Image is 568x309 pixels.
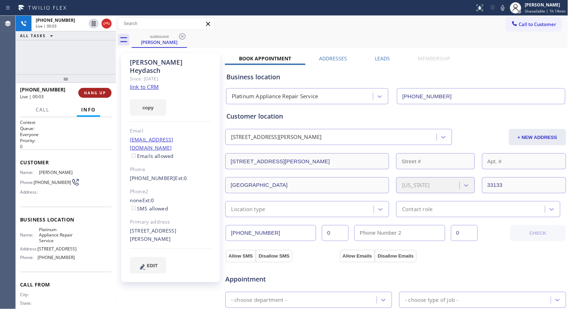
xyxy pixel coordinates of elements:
button: Allow Emails [340,250,375,263]
span: Phone: [20,255,38,260]
a: [EMAIL_ADDRESS][DOMAIN_NAME] [130,136,173,151]
button: Disallow Emails [375,250,417,263]
input: Ext. 2 [451,225,478,241]
button: Hold Customer [89,19,99,29]
div: Platinum Appliance Repair Service [232,93,318,101]
span: Name: [20,232,39,238]
span: ALL TASKS [20,33,46,38]
span: Call to Customer [519,21,557,28]
span: Phone: [20,180,34,185]
span: [PERSON_NAME] [39,170,75,175]
h1: Context [20,119,112,125]
span: Platinum Appliance Repair Service [39,227,75,243]
label: Book Appointment [239,55,292,62]
input: City [225,177,389,193]
div: [STREET_ADDRESS][PERSON_NAME] [231,133,322,141]
span: Ext: 0 [142,197,154,204]
div: none [130,196,212,213]
span: Ext: 0 [175,175,187,181]
input: Phone Number [397,88,565,104]
div: outbound [132,34,186,39]
input: Search [118,18,214,29]
h2: Priority: [20,138,112,144]
button: Info [77,103,100,117]
button: Call [31,103,54,117]
div: Contact role [402,205,432,213]
label: SMS allowed [130,205,168,212]
span: State: [20,300,39,306]
div: [PERSON_NAME] [132,39,186,45]
span: Customer [20,159,112,166]
label: Addresses [319,55,347,62]
span: Live | 00:03 [20,94,44,100]
span: [PHONE_NUMBER] [20,86,65,93]
span: [PHONE_NUMBER] [38,255,75,260]
div: Location type [231,205,265,213]
button: CHECK [510,225,566,241]
span: Live | 00:03 [36,24,57,29]
span: Address: [20,189,39,195]
div: Email [130,127,212,135]
label: Membership [418,55,450,62]
span: Call From [20,281,112,288]
input: Address [225,153,389,169]
div: [PERSON_NAME] Heydasch [130,58,212,75]
span: Unavailable | 1h 14min [525,9,566,14]
input: SMS allowed [131,206,136,210]
div: - choose department - [231,296,287,304]
div: [STREET_ADDRESS][PERSON_NAME] [130,227,212,243]
button: copy [130,99,166,116]
input: Phone Number [226,225,316,241]
div: Business location [226,72,565,82]
span: Name: [20,170,39,175]
span: [STREET_ADDRESS] [38,246,77,251]
div: Phone [130,165,212,174]
span: [PHONE_NUMBER] [34,180,71,185]
div: Since: [DATE] [130,75,212,83]
span: Call [36,106,49,113]
input: Emails allowed [131,153,136,158]
div: Axel Heydasch [132,32,186,47]
button: Hang up [102,19,112,29]
button: ALL TASKS [16,31,60,40]
label: Emails allowed [130,153,174,159]
input: ZIP [482,177,566,193]
input: Ext. [322,225,349,241]
button: Allow SMS [226,250,256,263]
button: EDIT [130,257,166,274]
a: [PHONE_NUMBER] [130,175,175,181]
p: Everyone [20,131,112,138]
span: EDIT [147,263,158,268]
span: City: [20,292,39,297]
input: Apt. # [482,153,566,169]
div: - choose type of job - [405,296,458,304]
button: HANG UP [78,88,112,98]
p: 0 [20,144,112,150]
label: Leads [375,55,390,62]
div: Primary address [130,218,212,226]
span: Appointment [225,274,338,284]
h2: Queue: [20,125,112,131]
span: HANG UP [84,90,106,95]
button: + NEW ADDRESS [509,129,566,145]
button: Disallow SMS [256,250,293,263]
span: Address: [20,246,38,251]
div: [PERSON_NAME] [525,2,566,8]
span: Business location [20,216,112,223]
div: Phone2 [130,188,212,196]
button: Call to Customer [506,18,561,31]
a: link to CRM [130,83,159,90]
button: Mute [498,3,508,13]
input: Street # [396,153,475,169]
input: Phone Number 2 [354,225,445,241]
span: [PHONE_NUMBER] [36,17,75,23]
span: Info [81,106,96,113]
div: Customer location [226,111,565,121]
